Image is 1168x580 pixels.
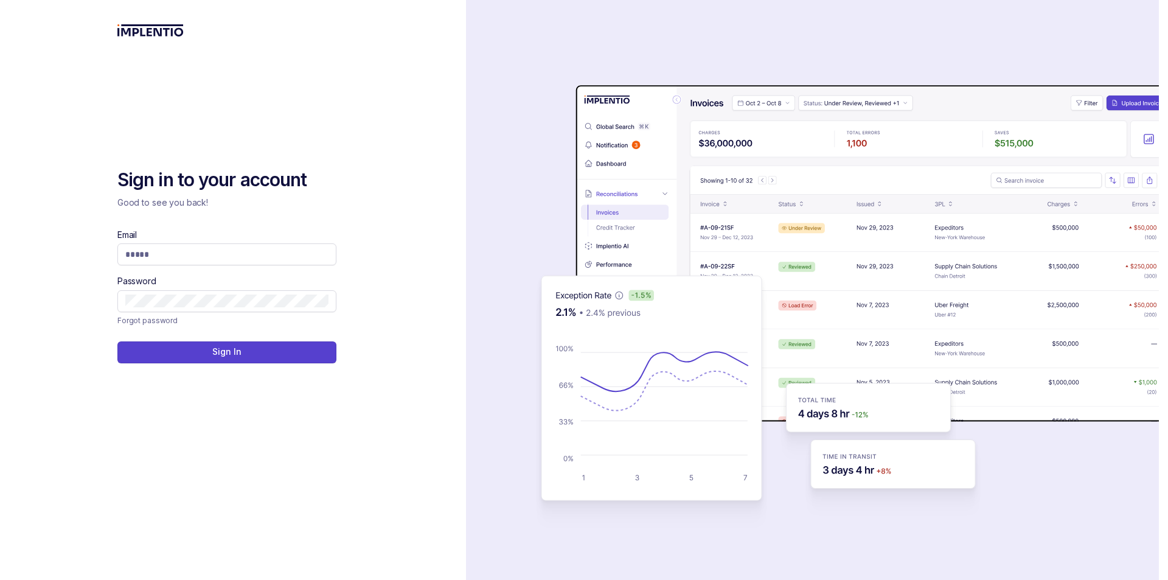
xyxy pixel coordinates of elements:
[212,346,241,358] p: Sign In
[117,168,336,192] h2: Sign in to your account
[117,315,178,327] p: Forgot password
[117,24,184,37] img: logo
[117,275,156,287] label: Password
[117,197,336,209] p: Good to see you back!
[117,315,178,327] a: Link Forgot password
[117,341,336,363] button: Sign In
[117,229,137,241] label: Email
